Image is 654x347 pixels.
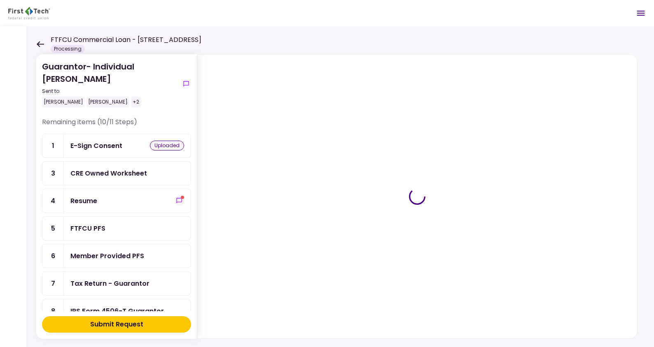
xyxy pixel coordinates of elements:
[8,7,50,19] img: Partner icon
[42,216,191,241] a: 5FTFCU PFS
[42,244,64,268] div: 6
[42,299,64,323] div: 8
[42,244,191,268] a: 6Member Provided PFS
[42,60,178,107] div: Guarantor- Individual [PERSON_NAME]
[42,189,64,213] div: 4
[42,316,191,333] button: Submit Request
[150,141,184,150] div: uploaded
[70,223,105,234] div: FTFCU PFS
[42,217,64,240] div: 5
[131,97,141,107] div: +2
[70,141,122,151] div: E-Sign Consent
[51,45,85,53] div: Processing
[86,97,129,107] div: [PERSON_NAME]
[42,88,178,95] div: Sent to:
[90,319,143,329] div: Submit Request
[70,251,144,261] div: Member Provided PFS
[70,306,164,316] div: IRS Form 4506-T Guarantor
[42,117,191,134] div: Remaining items (10/11 Steps)
[42,162,64,185] div: 3
[42,271,191,296] a: 7Tax Return - Guarantor
[70,196,97,206] div: Resume
[42,97,85,107] div: [PERSON_NAME]
[42,189,191,213] a: 4Resumeshow-messages
[181,79,191,89] button: show-messages
[174,196,184,206] button: show-messages
[42,134,191,158] a: 1E-Sign Consentuploaded
[70,168,147,178] div: CRE Owned Worksheet
[42,161,191,185] a: 3CRE Owned Worksheet
[42,299,191,323] a: 8IRS Form 4506-T Guarantor
[631,3,651,23] button: Open menu
[70,278,149,289] div: Tax Return - Guarantor
[51,35,201,45] h1: FTFCU Commercial Loan - [STREET_ADDRESS]
[42,272,64,295] div: 7
[42,134,64,157] div: 1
